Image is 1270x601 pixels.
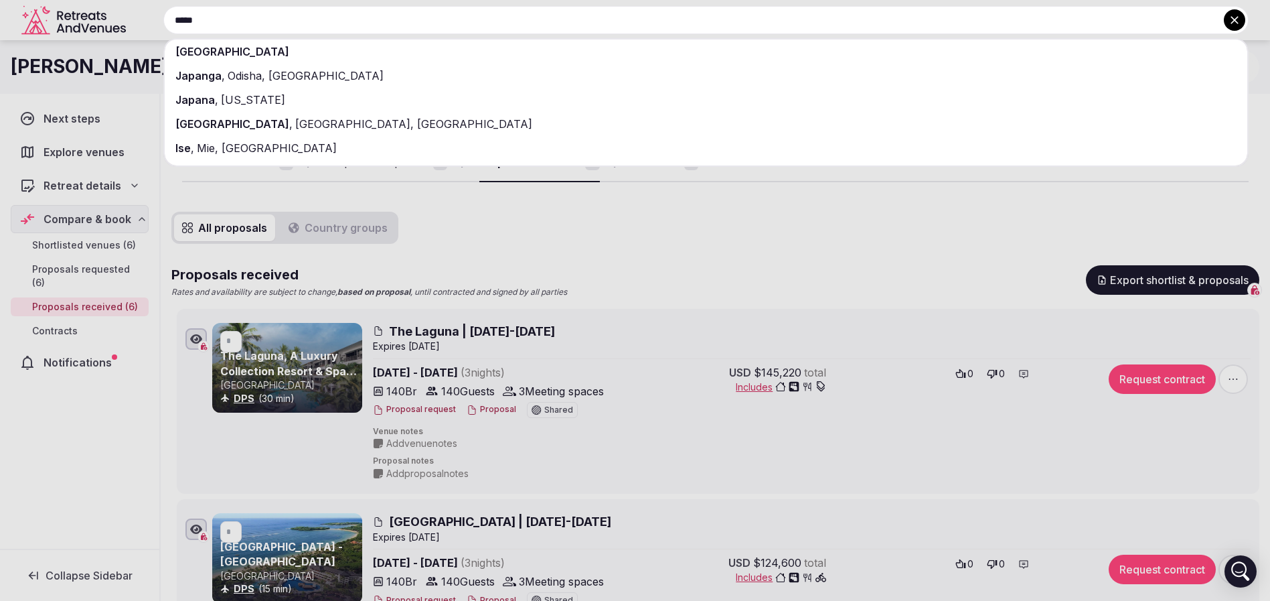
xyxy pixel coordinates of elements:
[218,93,285,107] span: [US_STATE]
[175,69,222,82] span: Japanga
[165,112,1247,136] div: ,
[165,136,1247,160] div: ,
[175,45,289,58] span: [GEOGRAPHIC_DATA]
[175,141,191,155] span: Ise
[175,117,289,131] span: [GEOGRAPHIC_DATA]
[175,93,215,107] span: Japana
[194,141,337,155] span: Mie, [GEOGRAPHIC_DATA]
[165,64,1247,88] div: ,
[165,88,1247,112] div: ,
[293,117,532,131] span: [GEOGRAPHIC_DATA], [GEOGRAPHIC_DATA]
[1224,555,1257,588] div: Open Intercom Messenger
[225,69,384,82] span: Odisha, [GEOGRAPHIC_DATA]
